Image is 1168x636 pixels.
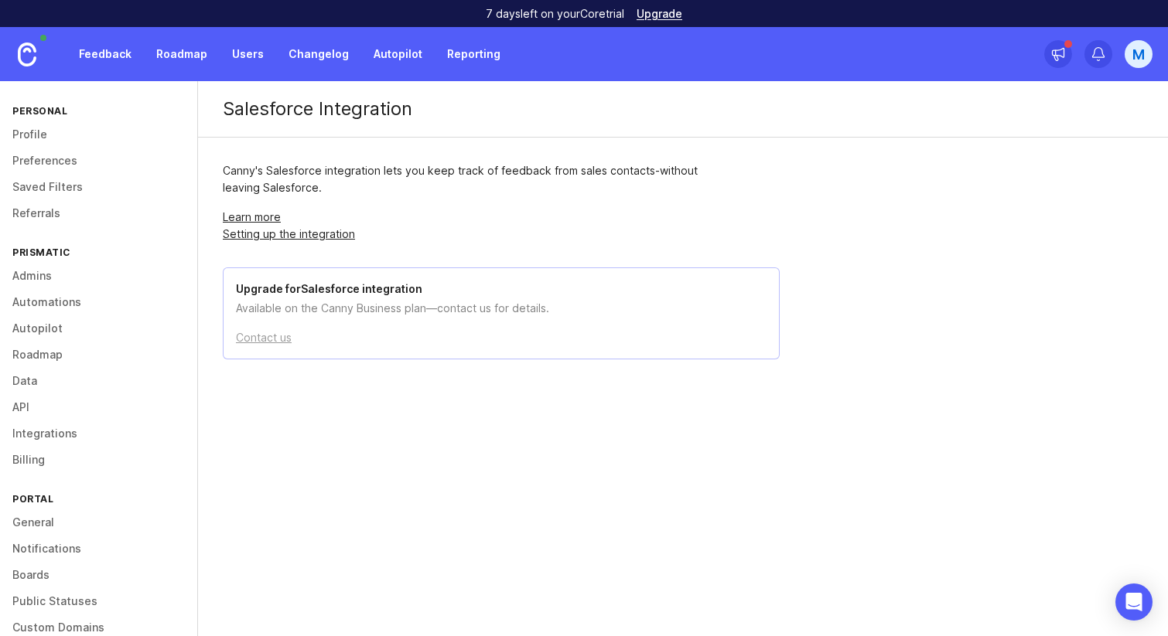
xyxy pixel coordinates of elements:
a: Setting up the integration [223,226,780,243]
p: Canny's Salesforce integration lets you keep track of feedback from sales contacts-without leavin... [223,162,780,196]
h2: Upgrade for Salesforce integration [236,281,767,298]
a: Changelog [279,40,358,68]
a: Feedback [70,40,141,68]
p: 7 days left on your Core trial [486,6,624,22]
a: Roadmap [147,40,217,68]
h1: Salesforce Integration [198,81,1168,138]
a: Upgrade [637,9,682,19]
a: Learn more [223,209,780,226]
a: Autopilot [364,40,432,68]
a: Reporting [438,40,510,68]
p: Available on the Canny Business plan—contact us for details. [236,300,767,317]
div: Open Intercom Messenger [1115,583,1153,621]
a: Users [223,40,273,68]
img: Canny Home [18,43,36,66]
button: M [1125,40,1153,68]
div: Contact us [236,329,292,346]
